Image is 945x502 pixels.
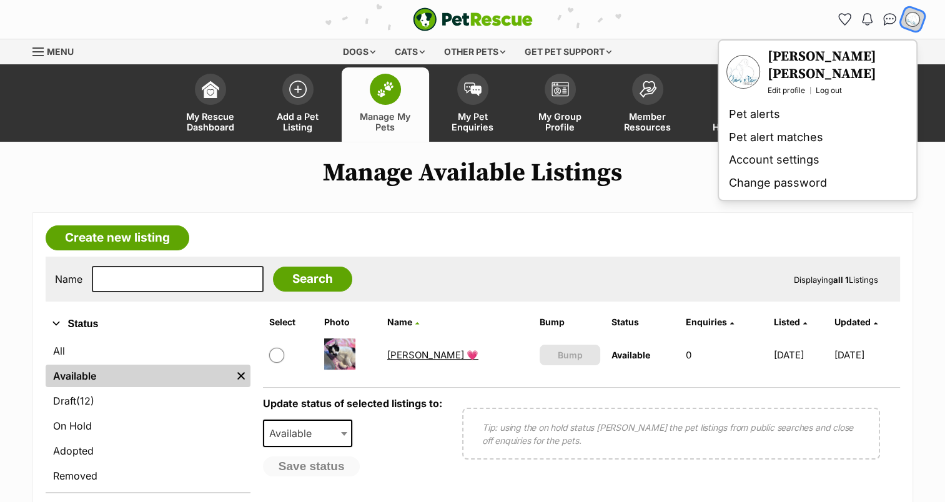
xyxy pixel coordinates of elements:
button: My account [899,6,925,32]
a: Edit profile [768,86,805,96]
label: Update status of selected listings to: [263,397,442,410]
img: logo-e224e6f780fb5917bec1dbf3a21bbac754714ae5b6737aabdf751b685950b380.svg [413,7,533,31]
span: Available [611,350,650,360]
a: Pet alerts [724,103,911,126]
a: Available [46,365,232,387]
div: Get pet support [516,39,620,64]
a: PetRescue [413,7,533,31]
a: My Group Profile [517,67,604,142]
span: My Rescue Dashboard [182,111,239,132]
img: Sarah Marie profile pic [904,11,921,27]
a: Create new listing [46,225,189,250]
a: Draft [46,390,250,412]
input: Search [273,267,352,292]
span: (12) [76,393,94,408]
span: My Group Profile [532,111,588,132]
img: dashboard-icon-eb2f2d2d3e046f16d808141f083e7271f6b2e854fb5c12c21221c1fb7104beca.svg [202,81,219,98]
a: Your profile [768,48,909,83]
a: Log out [816,86,842,96]
th: Select [264,312,319,332]
a: On Hold [46,415,250,437]
p: Tip: using the on hold status [PERSON_NAME] the pet listings from public searches and close off e... [482,421,860,447]
span: Displaying Listings [794,275,878,285]
span: Menu [47,46,74,57]
span: Manage My Pets [357,111,413,132]
span: translation missing: en.admin.listings.index.attributes.enquiries [686,317,727,327]
a: Conversations [880,9,900,29]
span: Name [387,317,412,327]
a: Name [387,317,419,327]
button: Notifications [858,9,878,29]
a: Add a Pet Listing [254,67,342,142]
img: add-pet-listing-icon-0afa8454b4691262ce3f59096e99ab1cd57d4a30225e0717b998d2c9b9846f56.svg [289,81,307,98]
a: Support Help Desk [691,67,779,142]
td: 0 [681,333,768,376]
strong: all 1 [833,275,849,285]
div: Other pets [435,39,514,64]
span: Add a Pet Listing [270,111,326,132]
button: Bump [540,345,600,365]
img: notifications-46538b983faf8c2785f20acdc204bb7945ddae34d4c08c2a6579f10ce5e182be.svg [862,13,872,26]
img: Sarah Marie profile pic [728,56,759,87]
a: My Pet Enquiries [429,67,517,142]
img: pet-enquiries-icon-7e3ad2cf08bfb03b45e93fb7055b45f3efa6380592205ae92323e6603595dc1f.svg [464,82,482,96]
a: All [46,340,250,362]
a: Menu [32,39,82,62]
a: Pet alert matches [724,126,911,149]
img: member-resources-icon-8e73f808a243e03378d46382f2149f9095a855e16c252ad45f914b54edf8863c.svg [639,81,656,97]
a: Change password [724,172,911,195]
div: Dogs [334,39,384,64]
a: Enquiries [686,317,734,327]
img: chat-41dd97257d64d25036548639549fe6c8038ab92f7586957e7f3b1b290dea8141.svg [883,13,896,26]
a: My Rescue Dashboard [167,67,254,142]
a: [PERSON_NAME] 💗 [387,349,478,361]
th: Status [606,312,679,332]
button: Status [46,316,250,332]
span: Support Help Desk [707,111,763,132]
span: Available [264,425,324,442]
div: Cats [386,39,433,64]
span: Updated [834,317,870,327]
span: Available [263,420,353,447]
a: Your profile [726,55,760,89]
a: Account settings [724,149,911,172]
td: [DATE] [834,333,898,376]
a: Adopted [46,440,250,462]
a: Listed [773,317,806,327]
a: Updated [834,317,877,327]
th: Bump [535,312,605,332]
img: group-profile-icon-3fa3cf56718a62981997c0bc7e787c4b2cf8bcc04b72c1350f741eb67cf2f40e.svg [552,82,569,97]
a: Manage My Pets [342,67,429,142]
span: Bump [557,348,582,362]
a: Favourites [835,9,855,29]
a: Remove filter [232,365,250,387]
button: Save status [263,456,360,476]
span: Listed [773,317,799,327]
h3: [PERSON_NAME] [PERSON_NAME] [768,48,909,83]
td: [DATE] [768,333,833,376]
span: Member Resources [620,111,676,132]
a: Member Resources [604,67,691,142]
ul: Account quick links [835,9,923,29]
img: manage-my-pets-icon-02211641906a0b7f246fdf0571729dbe1e7629f14944591b6c1af311fb30b64b.svg [377,81,394,97]
label: Name [55,273,82,285]
a: Removed [46,465,250,487]
div: Status [46,337,250,492]
span: My Pet Enquiries [445,111,501,132]
th: Photo [319,312,381,332]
